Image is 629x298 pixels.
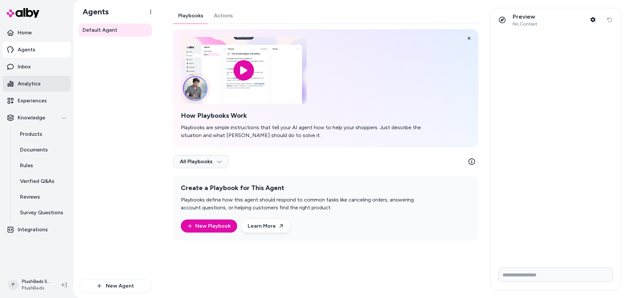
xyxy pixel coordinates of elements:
a: Inbox [3,59,71,75]
p: Products [20,130,42,138]
p: PlushBeds Shopify [22,278,51,285]
p: Documents [20,146,48,154]
button: All Playbooks [173,155,229,168]
p: Verified Q&As [20,177,54,185]
p: Knowledge [18,114,45,122]
button: New Agent [79,279,152,293]
a: Learn More [241,219,290,233]
p: Playbooks are simple instructions that tell your AI agent how to help your shoppers. Just describ... [181,124,432,139]
p: Rules [20,162,33,169]
h2: Create a Playbook for This Agent [181,184,432,192]
a: Verified Q&As [13,173,71,189]
a: Integrations [3,222,71,237]
p: Inbox [18,63,31,71]
p: Experiences [18,97,47,105]
p: Analytics [18,80,41,88]
input: Write your prompt here [498,268,613,282]
h1: Agents [77,7,109,17]
a: Reviews [13,189,71,205]
span: PlushBeds [22,285,51,291]
p: Survey Questions [20,209,63,217]
h2: How Playbooks Work [181,112,432,120]
p: Home [18,29,32,37]
p: Integrations [18,226,48,234]
span: Default Agent [83,26,117,34]
a: Agents [3,42,71,58]
span: All Playbooks [180,158,222,165]
p: Playbooks define how this agent should respond to common tasks like canceling orders, answering a... [181,196,432,212]
p: Preview [513,13,537,21]
a: New Playbook [187,222,231,230]
span: No Context [513,21,537,27]
a: Rules [13,158,71,173]
p: Reviews [20,193,40,201]
button: Actions [209,8,238,24]
a: Experiences [3,93,71,109]
span: P [8,280,18,290]
p: Agents [18,46,35,54]
a: Home [3,25,71,41]
a: Documents [13,142,71,158]
button: Playbooks [173,8,209,24]
img: alby Logo [7,8,39,18]
a: Analytics [3,76,71,92]
button: Knowledge [3,110,71,126]
button: New Playbook [181,219,237,233]
a: Default Agent [79,24,152,37]
button: PPlushBeds ShopifyPlushBeds [4,274,56,295]
a: Survey Questions [13,205,71,220]
a: Products [13,126,71,142]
